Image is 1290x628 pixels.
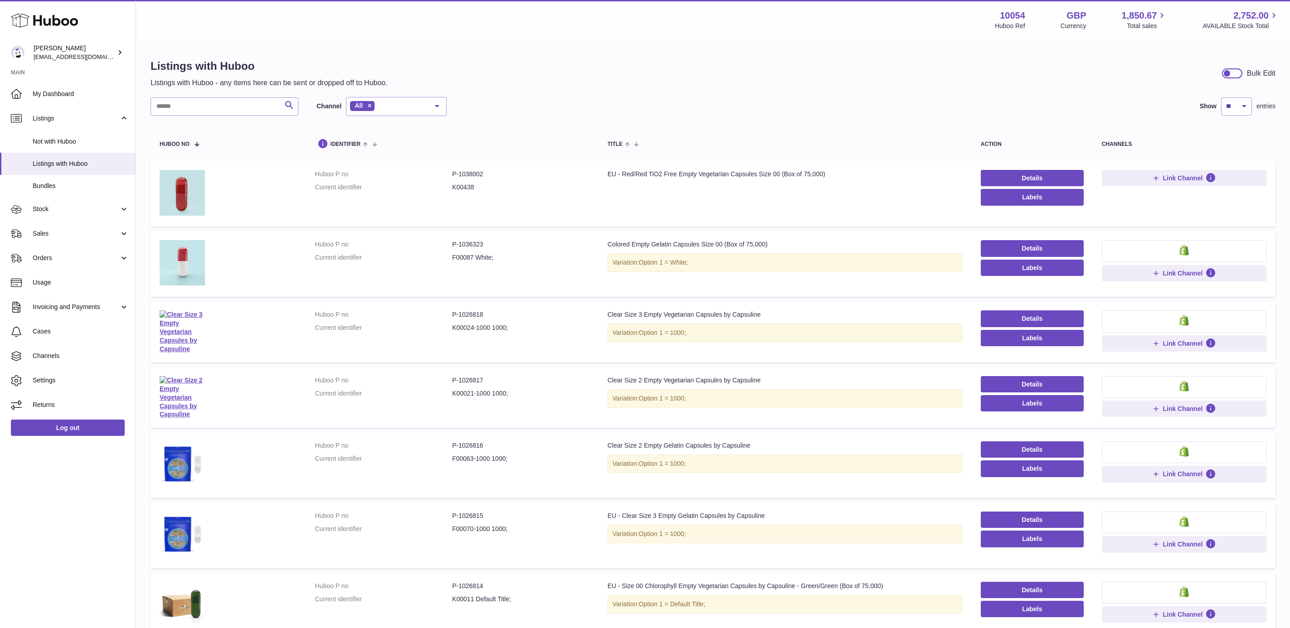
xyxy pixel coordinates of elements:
dt: Huboo P no [315,512,453,520]
a: Log out [11,420,125,436]
dt: Huboo P no [315,582,453,590]
a: Details [981,170,1084,186]
a: Details [981,376,1084,392]
button: Labels [981,460,1084,477]
span: Option 1 = 1000; [639,530,686,537]
span: Bundles [33,182,129,190]
span: Orders [33,254,119,262]
span: entries [1256,102,1275,111]
span: Link Channel [1163,610,1202,618]
img: Clear Size 3 Empty Vegetarian Capsules by Capsuline [160,310,205,353]
dd: K00438 [452,183,589,192]
dd: P-1026816 [452,441,589,450]
span: Option 1 = 1000; [639,460,686,467]
div: Currency [1061,22,1086,30]
div: Clear Size 2 Empty Gelatin Capsules by Capsuline [608,441,963,450]
dt: Huboo P no [315,441,453,450]
dt: Current identifier [315,324,453,332]
button: Labels [981,260,1084,276]
span: Listings [33,114,119,123]
span: Listings with Huboo [33,159,129,168]
div: Colored Empty Gelatin Capsules Size 00 (Box of 75,000) [608,240,963,249]
dd: P-1026818 [452,310,589,319]
dd: P-1026814 [452,582,589,590]
div: Variation: [608,454,963,473]
div: Variation: [608,525,963,543]
span: Cases [33,327,129,336]
span: 2,752.00 [1233,10,1269,22]
div: action [981,141,1084,147]
span: Huboo no [160,141,190,147]
dd: P-1036323 [452,240,589,249]
dt: Current identifier [315,253,453,262]
a: 2,752.00 AVAILABLE Stock Total [1202,10,1279,30]
label: Channel [316,102,341,111]
img: Clear Size 2 Empty Gelatin Capsules by Capsuline [160,441,205,487]
img: shopify-small.png [1179,516,1189,527]
dd: K00021-1000 1000; [452,389,589,398]
div: Huboo Ref [995,22,1025,30]
button: Link Channel [1102,401,1266,417]
strong: 10054 [1000,10,1025,22]
span: Invoicing and Payments [33,303,119,311]
button: Link Channel [1102,606,1266,623]
span: Settings [33,376,129,385]
span: Option 1 = 1000; [639,329,686,336]
dt: Current identifier [315,183,453,192]
dd: F00063-1000 1000; [452,454,589,463]
dt: Huboo P no [315,376,453,385]
a: Details [981,240,1084,256]
div: Clear Size 3 Empty Vegetarian Capsules by Capsuline [608,310,963,319]
div: EU - Clear Size 3 Empty Gelatin Capsules by Capsuline [608,512,963,520]
span: All [355,102,363,109]
span: Option 1 = White; [639,259,688,266]
span: My Dashboard [33,90,129,98]
div: Variation: [608,595,963,614]
img: internalAdmin-10054@internal.huboo.com [11,46,24,59]
dd: P-1038002 [452,170,589,179]
img: EU - Red/Red TiO2 Free Empty Vegetarian Capsules Size 00 (Box of 75,000) [160,170,205,215]
dd: F00070-1000 1000; [452,525,589,533]
button: Labels [981,601,1084,617]
div: Clear Size 2 Empty Vegetarian Capsules by Capsuline [608,376,963,385]
p: Listings with Huboo - any items here can be sent or dropped off to Huboo. [151,78,388,88]
dd: K00024-1000 1000; [452,324,589,332]
a: Details [981,441,1084,458]
span: [EMAIL_ADDRESS][DOMAIN_NAME] [34,53,133,60]
img: EU - Clear Size 3 Empty Gelatin Capsules by Capsuline [160,512,205,557]
dt: Current identifier [315,454,453,463]
span: Link Channel [1163,405,1202,413]
dt: Huboo P no [315,170,453,179]
span: 1,850.67 [1122,10,1157,22]
span: Channels [33,352,129,360]
dt: Current identifier [315,525,453,533]
span: Link Channel [1163,269,1202,277]
img: shopify-small.png [1179,586,1189,597]
a: Details [981,310,1084,327]
span: identifier [331,141,361,147]
button: Link Channel [1102,265,1266,281]
button: Link Channel [1102,466,1266,482]
dd: P-1026815 [452,512,589,520]
div: channels [1102,141,1266,147]
div: EU - Size 00 Chlorophyll Empty Vegetarian Capsules by Capsuline - Green/Green (Box of 75,000) [608,582,963,590]
button: Labels [981,330,1084,346]
dd: F00087 White; [452,253,589,262]
span: Not with Huboo [33,137,129,146]
img: EU - Size 00 Chlorophyll Empty Vegetarian Capsules by Capsuline - Green/Green (Box of 75,000) [160,582,205,627]
img: shopify-small.png [1179,315,1189,326]
h1: Listings with Huboo [151,59,388,73]
strong: GBP [1066,10,1086,22]
span: AVAILABLE Stock Total [1202,22,1279,30]
span: Link Channel [1163,174,1202,182]
button: Labels [981,189,1084,205]
div: Variation: [608,324,963,342]
button: Link Channel [1102,170,1266,186]
img: shopify-small.png [1179,245,1189,256]
img: Colored Empty Gelatin Capsules Size 00 (Box of 75,000) [160,240,205,285]
dt: Huboo P no [315,310,453,319]
dt: Huboo P no [315,240,453,249]
img: Clear Size 2 Empty Vegetarian Capsules by Capsuline [160,376,205,419]
div: Variation: [608,253,963,272]
span: Link Channel [1163,540,1202,548]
